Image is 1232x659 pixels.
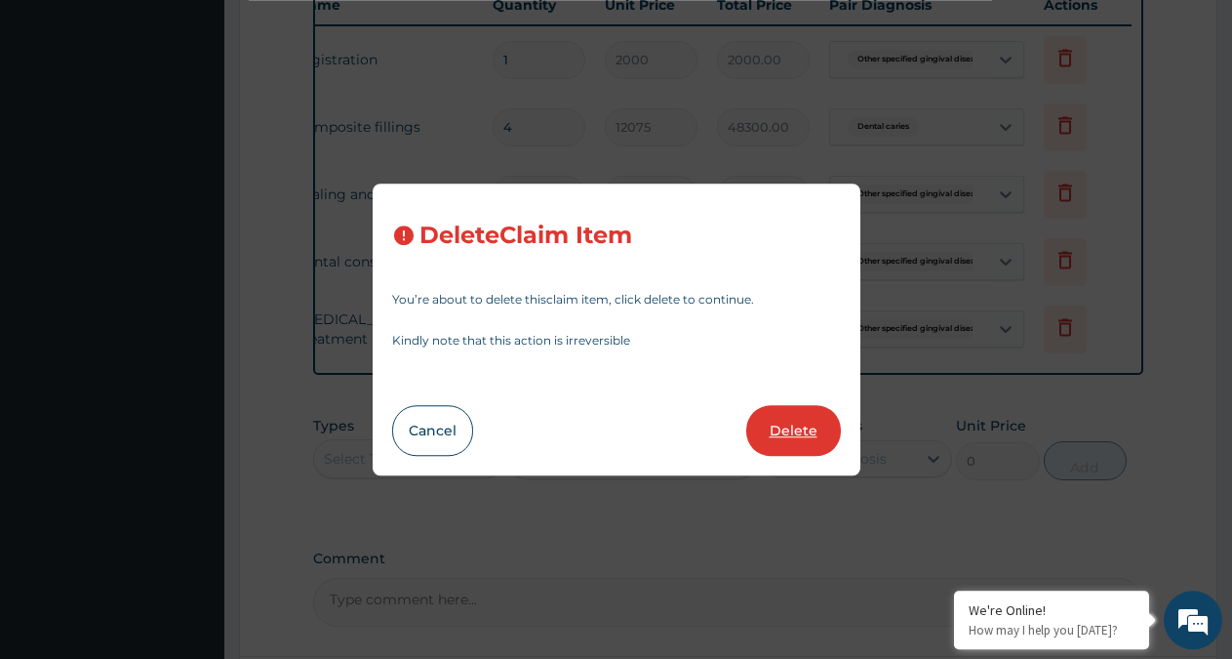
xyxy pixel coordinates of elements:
[969,622,1134,638] p: How may I help you today?
[36,98,79,146] img: d_794563401_company_1708531726252_794563401
[10,446,372,515] textarea: Type your message and hit 'Enter'
[746,405,841,456] button: Delete
[113,202,269,399] span: We're online!
[392,294,841,306] p: You’re about to delete this claim item , click delete to continue.
[101,109,328,135] div: Chat with us now
[320,10,367,57] div: Minimize live chat window
[392,335,841,347] p: Kindly note that this action is irreversible
[969,601,1134,619] div: We're Online!
[419,223,632,249] h3: Delete Claim Item
[392,405,473,456] button: Cancel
